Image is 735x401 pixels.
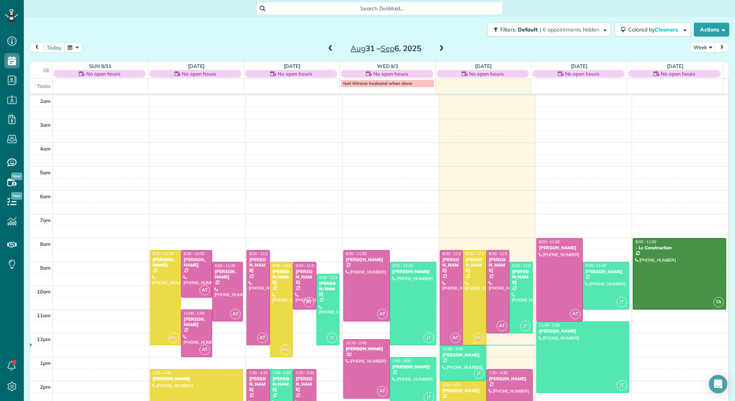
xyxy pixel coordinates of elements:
[272,376,291,393] div: [PERSON_NAME]
[635,239,656,244] span: 8:00 - 11:00
[377,63,399,69] a: Wed 9/3
[489,257,507,273] div: [PERSON_NAME]
[40,122,51,128] span: 3am
[183,257,210,268] div: [PERSON_NAME]
[273,263,291,268] span: 9:00 - 1:00
[40,98,51,104] span: 2am
[571,63,587,69] a: [DATE]
[40,146,51,152] span: 4am
[86,70,121,78] span: No open hours
[153,251,173,256] span: 8:30 - 12:30
[469,70,504,78] span: No open hours
[257,333,268,343] span: AT
[296,263,316,268] span: 9:00 - 11:00
[635,245,724,250] div: - Lc Construction
[30,42,44,53] button: prev
[373,70,408,78] span: No open hours
[346,340,367,345] span: 12:15 - 2:45
[351,43,366,53] span: Aug
[518,26,538,33] span: Default
[346,346,387,351] div: [PERSON_NAME]
[295,376,314,393] div: [PERSON_NAME]
[661,70,695,78] span: No open hours
[89,63,112,69] a: Sun 8/31
[377,386,387,396] span: AT
[215,269,241,280] div: [PERSON_NAME]
[585,269,627,274] div: [PERSON_NAME]
[249,251,270,256] span: 8:30 - 12:30
[184,251,205,256] span: 8:30 - 10:30
[392,263,413,268] span: 9:00 - 12:30
[466,251,486,256] span: 8:30 - 12:30
[497,321,507,331] span: AT
[40,193,51,199] span: 6am
[295,269,314,285] div: [PERSON_NAME]
[11,172,22,180] span: New
[442,352,484,358] div: [PERSON_NAME]
[392,269,434,274] div: [PERSON_NAME]
[512,263,533,268] span: 9:00 - 12:00
[40,360,51,366] span: 1pm
[11,192,22,200] span: New
[37,312,51,318] span: 11am
[487,23,611,36] button: Filters: Default | 6 appointments hidden
[327,333,337,343] span: JT
[565,70,600,78] span: No open hours
[450,333,461,343] span: AT
[183,316,210,328] div: [PERSON_NAME]
[343,80,412,86] span: text kitrena husband when done
[230,309,241,319] span: AT
[304,297,314,307] span: AT
[40,169,51,176] span: 5am
[475,63,492,69] a: [DATE]
[489,376,530,381] div: [PERSON_NAME]
[346,251,367,256] span: 8:30 - 11:30
[338,44,434,53] h2: 31 – 6, 2025
[284,63,300,69] a: [DATE]
[442,382,461,387] span: 2:00 - 5:00
[539,239,560,244] span: 8:00 - 11:30
[319,281,338,297] div: [PERSON_NAME]
[442,251,463,256] span: 8:30 - 12:30
[37,288,51,295] span: 10am
[442,388,484,393] div: [PERSON_NAME]
[512,269,530,285] div: [PERSON_NAME]
[43,42,65,53] button: today
[520,321,530,331] span: JT
[184,311,205,316] span: 11:00 - 1:00
[278,70,312,78] span: No open hours
[715,42,729,53] button: next
[392,358,411,363] span: 1:00 - 3:00
[500,26,516,33] span: Filters:
[539,328,627,334] div: [PERSON_NAME]
[615,23,691,36] button: Colored byCleaners
[249,370,268,375] span: 1:30 - 4:30
[617,297,627,307] span: JT
[272,269,291,285] div: [PERSON_NAME]
[152,376,241,381] div: [PERSON_NAME]
[377,309,387,319] span: AT
[667,63,683,69] a: [DATE]
[442,257,461,273] div: [PERSON_NAME]
[40,217,51,223] span: 7am
[182,70,216,78] span: No open hours
[484,23,611,36] a: Filters: Default | 6 appointments hidden
[40,241,51,247] span: 8am
[655,26,679,33] span: Cleaners
[40,265,51,271] span: 9am
[540,26,599,33] span: | 6 appointments hidden
[442,346,463,351] span: 12:30 - 2:00
[690,42,715,53] button: Week
[713,297,724,307] span: TA
[392,364,434,370] div: [PERSON_NAME]
[280,345,291,355] span: MC
[168,333,179,343] span: MC
[489,370,507,375] span: 1:30 - 4:30
[424,333,434,343] span: JT
[474,368,484,379] span: JT
[694,23,729,36] button: Actions
[465,257,484,273] div: [PERSON_NAME]
[249,257,268,273] div: [PERSON_NAME]
[381,43,394,53] span: Sep
[188,63,205,69] a: [DATE]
